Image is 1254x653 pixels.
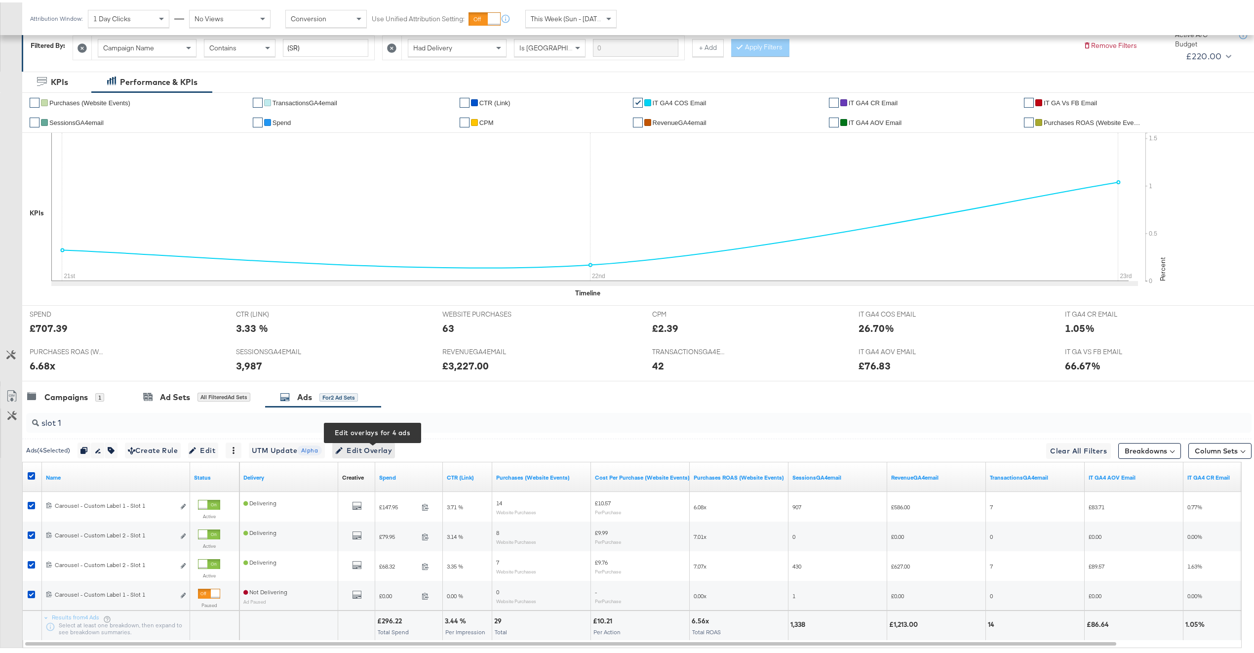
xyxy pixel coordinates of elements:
[990,471,1081,479] a: Transactions - The total number of transactions
[575,286,600,295] div: Timeline
[243,497,276,504] span: Delivering
[342,471,364,479] a: Shows the creative associated with your ad.
[447,471,488,479] a: The number of clicks received on a link in your ad divided by the number of impressions.
[792,471,883,479] a: Sessions - The total number of sessions
[445,614,469,623] div: 3.44 %
[1182,46,1233,62] button: £220.00
[445,626,485,633] span: Per Impression
[849,117,901,124] span: IT GA4 AOV Email
[859,319,894,333] div: 26.70%
[198,570,220,576] label: Active
[496,497,502,504] span: 14
[447,531,463,538] span: 3.14 %
[442,319,454,333] div: 63
[479,97,510,104] span: CTR (Link)
[790,617,808,627] div: 1,338
[595,507,621,513] sub: Per Purchase
[249,440,325,456] button: UTM UpdateAlpha
[30,206,44,215] div: KPIs
[519,41,595,50] span: Is [GEOGRAPHIC_DATA]
[694,531,706,538] span: 7.01x
[273,97,337,104] span: TransactionsGA4email
[891,590,904,597] span: £0.00
[1046,441,1111,456] button: Clear All Filters
[692,614,712,623] div: 6.56x
[494,614,505,623] div: 29
[531,12,605,21] span: This Week (Sun - [DATE])
[55,559,175,567] div: Carousel - Custom Label 2 - Slot 1
[378,626,409,633] span: Total Spend
[652,307,726,317] span: CPM
[236,345,310,354] span: SESSIONSGA4EMAIL
[652,319,678,333] div: £2.39
[194,471,235,479] a: Shows the current state of your Ad.
[496,527,499,534] span: 8
[652,345,726,354] span: TRANSACTIONSGA4EMAIL
[379,560,418,568] span: £68.32
[447,590,463,597] span: 0.00 %
[593,626,621,633] span: Per Action
[495,626,507,633] span: Total
[379,501,418,508] span: £147.95
[30,95,39,105] a: ✔
[335,442,392,454] span: Edit Overlay
[1175,28,1229,46] div: Active A/C Budget
[51,74,68,85] div: KPIs
[30,13,83,20] div: Attribution Window:
[198,540,220,547] label: Active
[379,471,439,479] a: The total amount spent to date.
[243,527,276,534] span: Delivering
[496,586,499,593] span: 0
[859,356,891,370] div: £76.83
[120,74,197,85] div: Performance & KPIs
[653,97,706,104] span: IT GA4 COS Email
[595,527,608,534] span: £9.99
[1187,590,1202,597] span: 0.00%
[990,590,993,597] span: 0
[694,471,784,479] a: The total value of the purchase actions divided by spend tracked by your Custom Audience pixel on...
[125,440,181,456] button: Create Rule
[332,440,395,456] button: Edit OverlayEdit overlays for 4 ads
[988,617,997,627] div: 14
[859,307,933,317] span: IT GA4 COS EMAIL
[891,531,904,538] span: £0.00
[442,345,516,354] span: REVENUEGA4EMAIL
[990,560,993,568] span: 7
[849,97,898,104] span: IT GA4 CR Email
[379,590,418,597] span: £0.00
[694,590,706,597] span: 0.00x
[593,37,678,55] input: Enter a search term
[30,319,68,333] div: £707.39
[1024,95,1034,105] a: ✔
[191,442,215,454] span: Edit
[30,356,55,370] div: 6.68x
[1089,531,1101,538] span: £0.00
[243,556,276,564] span: Delivering
[236,307,310,317] span: CTR (LINK)
[297,389,312,401] div: Ads
[253,115,263,125] a: ✔
[273,117,291,124] span: Spend
[694,560,706,568] span: 7.07x
[633,115,643,125] a: ✔
[1065,319,1095,333] div: 1.05%
[1083,39,1137,48] button: Remove Filters
[442,356,489,370] div: £3,227.00
[595,497,611,504] span: £10.57
[1118,441,1181,456] button: Breakdowns
[1188,441,1252,456] button: Column Sets
[460,115,470,125] a: ✔
[243,586,287,593] span: Not Delivering
[160,389,190,401] div: Ad Sets
[792,531,795,538] span: 0
[447,501,463,508] span: 3.71 %
[496,556,499,564] span: 7
[1044,117,1142,124] span: Purchases ROAS (Website Events)
[1158,255,1167,279] text: Percent
[46,471,186,479] a: Ad Name.
[692,37,724,54] button: + Add
[990,501,993,508] span: 7
[442,307,516,317] span: WEBSITE PURCHASES
[496,507,536,513] sub: Website Purchases
[44,389,88,401] div: Campaigns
